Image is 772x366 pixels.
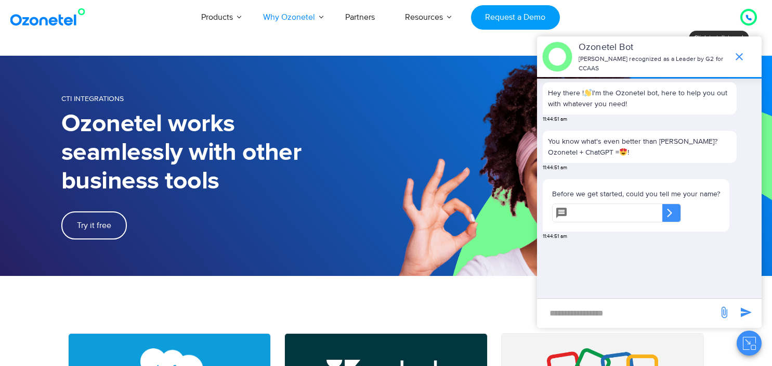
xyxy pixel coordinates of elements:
p: Before we get started, could you tell me your name? [552,188,720,199]
span: end chat or minimize [729,46,750,67]
button: Close chat [737,331,762,356]
span: Try it free [77,221,111,230]
p: You know what's even better than [PERSON_NAME]? Ozonetel + ChatGPT = ! [548,136,731,158]
p: Hey there ! I'm the Ozonetel bot, here to help you out with whatever you need! [548,87,731,109]
span: CTI Integrations [61,94,124,103]
img: 👋 [584,89,592,96]
a: Try it free [61,211,127,239]
p: Ozonetel Bot [579,41,728,55]
span: 11:44:51 am [543,116,567,123]
a: Request a Demo [471,5,560,30]
span: 11:44:51 am [543,164,567,172]
img: header [542,42,572,72]
p: [PERSON_NAME] recognized as a Leader by G2 for CCAAS [579,55,728,73]
span: send message [736,302,756,323]
h1: Ozonetel works seamlessly with other business tools [61,110,386,196]
span: send message [714,302,735,323]
span: 11:44:51 am [543,233,567,241]
img: 😍 [620,148,627,156]
div: new-msg-input [542,304,713,323]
